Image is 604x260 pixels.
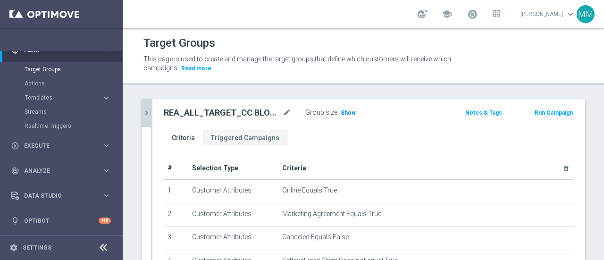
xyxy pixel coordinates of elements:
h2: REA_ALL_TARGET_CC BLOKADA_220925 [164,107,281,118]
a: Streams [25,108,98,116]
th: # [164,158,188,179]
td: 3 [164,226,188,250]
div: MM [577,5,595,23]
label: : [337,109,339,117]
td: Customer Attributes [188,179,278,203]
div: Realtime Triggers [25,119,122,133]
label: Group size [305,109,337,117]
a: Target Groups [25,66,98,73]
a: Criteria [164,130,203,146]
div: Target Groups [25,62,122,76]
span: Show [341,109,356,116]
a: Realtime Triggers [25,122,98,130]
button: Data Studio keyboard_arrow_right [10,192,111,200]
div: Actions [25,76,122,91]
i: keyboard_arrow_right [102,141,111,150]
button: Notes & Tags [464,108,503,118]
a: Optibot [24,208,99,233]
div: +10 [99,218,111,224]
div: Templates [25,95,102,101]
div: Data Studio [11,192,102,200]
span: Execute [24,143,102,149]
span: school [442,9,452,19]
i: mode_edit [283,107,291,118]
i: play_circle_outline [11,142,19,150]
span: Templates [25,95,92,101]
button: gps_fixed Plan keyboard_arrow_right [10,46,111,54]
i: track_changes [11,167,19,175]
div: Analyze [11,167,102,175]
td: 2 [164,203,188,226]
span: This page is used to create and manage the target groups that define which customers will receive... [143,55,451,72]
td: 1 [164,179,188,203]
th: Selection Type [188,158,278,179]
span: Data Studio [24,193,102,199]
i: lightbulb [11,217,19,225]
button: track_changes Analyze keyboard_arrow_right [10,167,111,175]
a: [PERSON_NAME]keyboard_arrow_down [520,7,577,21]
button: chevron_right [142,99,151,127]
span: Canceled Equals False [282,233,349,241]
i: delete_forever [562,165,570,172]
i: keyboard_arrow_right [102,93,111,102]
a: Triggered Campaigns [203,130,287,146]
div: Execute [11,142,102,150]
td: Customer Attributes [188,203,278,226]
button: lightbulb Optibot +10 [10,217,111,225]
i: keyboard_arrow_right [102,166,111,175]
span: Criteria [282,164,306,172]
td: Customer Attributes [188,226,278,250]
button: Templates keyboard_arrow_right [25,94,111,101]
div: Templates [25,91,122,105]
a: Actions [25,80,98,87]
div: Streams [25,105,122,119]
a: Settings [23,245,51,251]
button: play_circle_outline Execute keyboard_arrow_right [10,142,111,150]
h1: Target Groups [143,36,215,50]
div: Optibot [11,208,111,233]
button: Run Campaign [534,108,574,118]
i: settings [9,243,18,252]
i: keyboard_arrow_right [102,191,111,200]
span: Marketing Agreement Equals True [282,210,381,218]
span: Analyze [24,168,102,174]
i: chevron_right [142,109,151,117]
button: Read more [180,63,212,74]
span: keyboard_arrow_down [565,9,576,19]
span: Online Equals True [282,186,337,194]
